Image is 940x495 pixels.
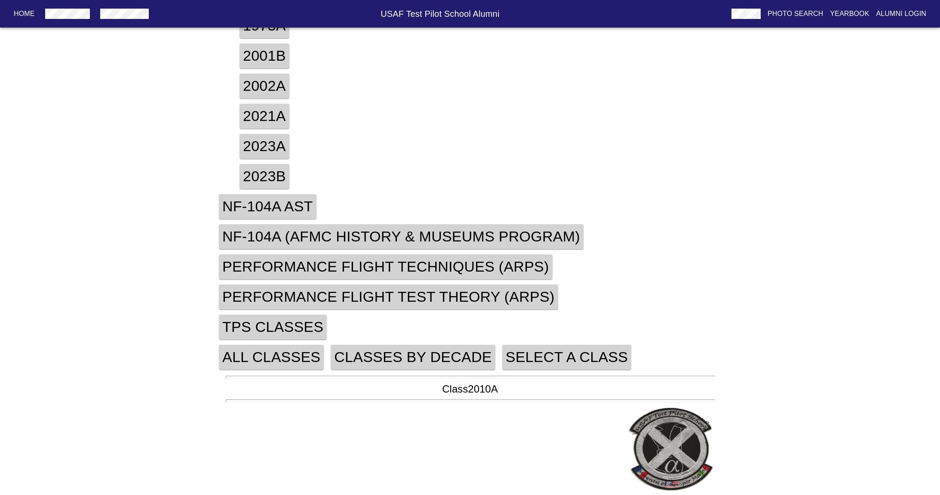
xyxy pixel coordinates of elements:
p: Alumni Login [876,9,927,19]
h4: 2002a [240,74,289,99]
p: Yearbook [830,9,869,19]
button: 2023a [236,131,293,161]
button: Performance Flight Techniques (ARPS) [215,252,556,282]
button: 2023b [236,161,293,192]
button: Yearbook [826,6,872,22]
h4: Performance Flight Techniques (ARPS) [219,254,553,279]
button: NF-104A AST [215,192,320,222]
button: Select A Class [499,342,635,372]
h4: 2023a [240,134,289,159]
h4: Classes By Decade [331,345,495,370]
button: 2002a [236,71,293,101]
img: class patch [628,406,714,492]
h4: 2021a [240,104,289,129]
h4: All Classes [219,345,324,370]
button: Photo Search [764,6,827,22]
button: Home [10,6,38,22]
h4: Select A Class [502,345,631,370]
h4: NF-104A AST [219,194,316,219]
h4: Performance Flight Test Theory (ARPS) [219,285,558,309]
button: 2021a [236,101,293,131]
button: Performance Flight Test Theory (ARPS) [215,282,562,312]
h6: USAF Test Pilot School Alumni [152,7,728,21]
h4: NF-104A (AFMC History & Museums Program) [219,224,584,249]
button: NF-104A (AFMC History & Museums Program) [215,222,587,252]
button: Alumni Login [873,6,930,22]
h4: TPS Classes [219,315,327,340]
button: All Classes [215,342,327,372]
button: 2001b [236,41,293,71]
h4: 2001b [240,43,289,68]
h4: 2023b [240,164,289,189]
button: Classes By Decade [327,342,498,372]
button: TPS Classes [215,312,330,342]
p: Photo Search [768,9,823,19]
p: Home [14,9,35,19]
h5: Class 2010A [226,382,714,396]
